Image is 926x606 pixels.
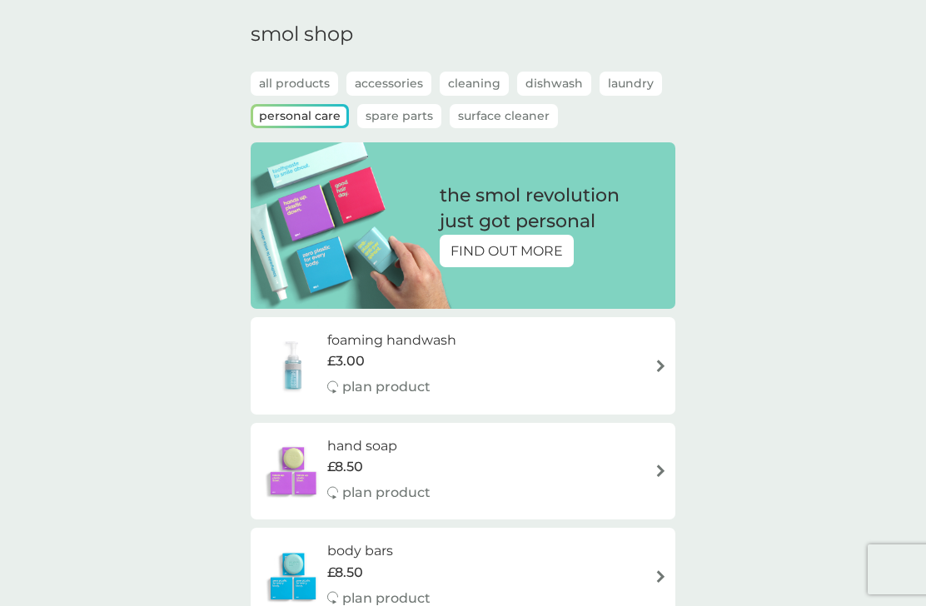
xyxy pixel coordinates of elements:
button: all products [251,72,338,96]
h6: foaming handwash [327,330,456,351]
img: foaming handwash [259,336,327,395]
button: Personal Care [253,107,346,126]
img: arrow right [655,360,667,372]
p: FIND OUT MORE [451,241,563,262]
button: Spare Parts [357,104,441,128]
button: Laundry [600,72,662,96]
p: the smol revolution just got personal [440,183,620,235]
img: hand soap [259,442,327,500]
img: body bars [259,548,327,606]
img: arrow right [655,464,667,477]
span: £8.50 [327,456,363,478]
h6: body bars [327,540,431,562]
button: Surface Cleaner [450,104,558,128]
h6: hand soap [327,435,431,457]
span: £3.00 [327,350,365,372]
button: Accessories [346,72,431,96]
h1: smol shop [251,22,675,47]
p: plan product [342,376,431,398]
button: Dishwash [517,72,591,96]
button: Cleaning [440,72,509,96]
img: arrow right [655,570,667,583]
span: £8.50 [327,562,363,584]
p: plan product [342,482,431,504]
